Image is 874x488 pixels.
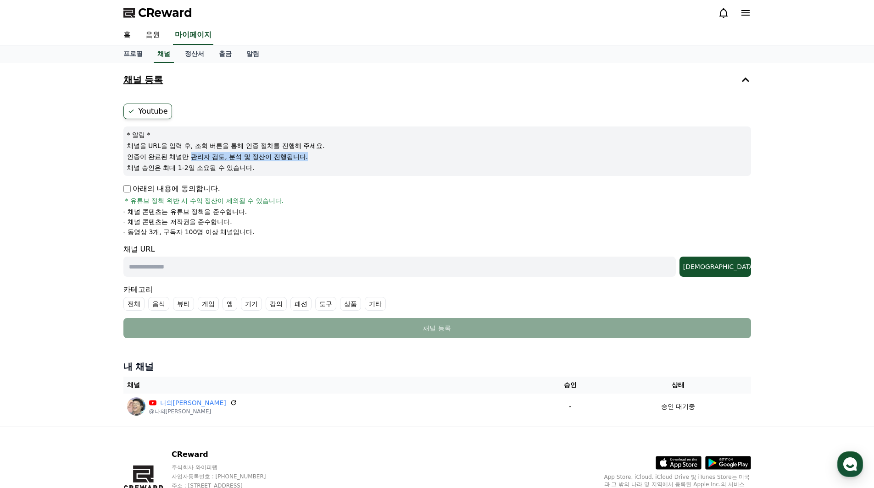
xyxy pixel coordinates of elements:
[154,45,174,63] a: 채널
[127,152,747,161] p: 인증이 완료된 채널만 관리자 검토, 분석 및 정산이 진행됩니다.
[123,75,163,85] h4: 채널 등록
[123,318,751,338] button: 채널 등록
[172,473,284,480] p: 사업자등록번호 : [PHONE_NUMBER]
[173,297,194,311] label: 뷰티
[123,360,751,373] h4: 내 채널
[683,262,747,271] div: [DEMOGRAPHIC_DATA]
[172,464,284,471] p: 주식회사 와이피랩
[123,217,232,226] p: - 채널 콘텐츠는 저작권을 준수합니다.
[149,408,237,415] p: @나의[PERSON_NAME]
[290,297,312,311] label: 패션
[198,297,219,311] label: 게임
[239,45,267,63] a: 알림
[266,297,287,311] label: 강의
[172,449,284,460] p: CReward
[212,45,239,63] a: 출금
[123,5,192,20] a: CReward
[223,297,237,311] label: 앱
[173,26,213,45] a: 마이페이지
[241,297,262,311] label: 기기
[84,305,95,312] span: 대화
[138,26,167,45] a: 음원
[116,45,150,63] a: 프로필
[123,244,751,277] div: 채널 URL
[142,324,733,333] div: 채널 등록
[123,183,220,194] p: 아래의 내용에 동의합니다.
[123,284,751,311] div: 카테고리
[160,398,226,408] a: 나의[PERSON_NAME]
[127,141,747,150] p: 채널을 URL을 입력 후, 조회 버튼을 통해 인증 절차를 진행해 주세요.
[123,227,255,236] p: - 동영상 3개, 구독자 100명 이상 채널입니다.
[127,163,747,172] p: 채널 승인은 최대 1-2일 소요될 수 있습니다.
[125,196,284,205] span: * 유튜브 정책 위반 시 수익 정산이 제외될 수 있습니다.
[661,402,695,411] p: 승인 대기중
[315,297,336,311] label: 도구
[29,304,34,312] span: 홈
[539,402,602,411] p: -
[123,297,145,311] label: 전체
[679,257,751,277] button: [DEMOGRAPHIC_DATA]
[142,304,153,312] span: 설정
[127,397,145,416] img: 나의최욱
[535,377,606,394] th: 승인
[118,291,176,313] a: 설정
[123,207,247,216] p: - 채널 콘텐츠는 유튜브 정책을 준수합니다.
[123,104,172,119] label: Youtube
[120,67,755,93] button: 채널 등록
[3,291,61,313] a: 홈
[123,377,535,394] th: 채널
[148,297,169,311] label: 음식
[138,5,192,20] span: CReward
[116,26,138,45] a: 홈
[61,291,118,313] a: 대화
[365,297,386,311] label: 기타
[178,45,212,63] a: 정산서
[340,297,361,311] label: 상품
[606,377,751,394] th: 상태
